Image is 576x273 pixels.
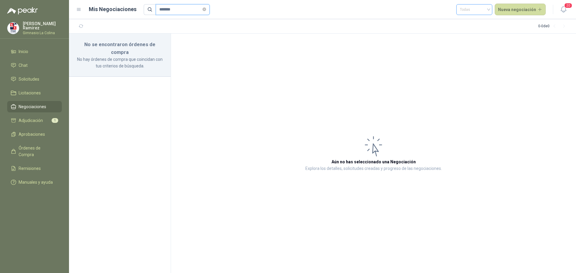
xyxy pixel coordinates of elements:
span: 20 [564,3,572,8]
a: Remisiones [7,163,62,174]
img: Logo peakr [7,7,38,14]
a: Aprobaciones [7,129,62,140]
span: Aprobaciones [19,131,45,138]
span: Chat [19,62,28,69]
p: No hay órdenes de compra que coincidan con tus criterios de búsqueda. [76,56,163,69]
h1: Mis Negociaciones [89,5,136,13]
a: Manuales y ayuda [7,177,62,188]
button: Nueva negociación [495,4,546,16]
a: Negociaciones [7,101,62,112]
img: Company Logo [7,22,19,34]
span: Negociaciones [19,103,46,110]
span: Adjudicación [19,117,43,124]
span: Inicio [19,48,28,55]
div: 0 - 0 de 0 [538,22,569,31]
span: Licitaciones [19,90,41,96]
a: Solicitudes [7,73,62,85]
span: close-circle [202,7,206,12]
a: Inicio [7,46,62,57]
span: Órdenes de Compra [19,145,56,158]
span: 1 [52,118,58,123]
a: Órdenes de Compra [7,142,62,160]
p: Explora los detalles, solicitudes creadas y progreso de las negociaciones. [305,165,442,172]
span: Todas [460,5,489,14]
span: Solicitudes [19,76,39,82]
p: [PERSON_NAME] Ramirez [23,22,62,30]
span: Manuales y ayuda [19,179,53,185]
a: Licitaciones [7,87,62,99]
h3: Aún no has seleccionado una Negociación [331,159,416,165]
span: Remisiones [19,165,41,172]
h3: No se encontraron órdenes de compra [76,41,163,56]
p: Gimnasio La Colina [23,31,62,35]
a: Adjudicación1 [7,115,62,126]
a: Chat [7,60,62,71]
span: close-circle [202,7,206,11]
button: 20 [558,4,569,15]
